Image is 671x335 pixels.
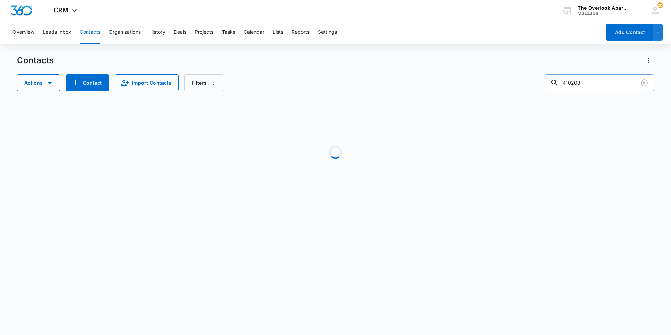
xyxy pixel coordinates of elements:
button: Reports [292,21,310,44]
div: notifications count [657,2,663,8]
div: account name [578,5,629,11]
button: Filters [184,74,224,91]
span: CRM [54,6,68,14]
button: Lists [273,21,283,44]
button: Actions [643,55,654,66]
h1: Contacts [17,55,54,66]
button: Add Contact [606,24,653,41]
input: Search Contacts [545,74,654,91]
button: History [149,21,165,44]
button: Actions [17,74,60,91]
button: Settings [318,21,337,44]
button: Overview [13,21,34,44]
button: Calendar [244,21,264,44]
button: Import Contacts [115,74,179,91]
button: Projects [195,21,213,44]
button: Deals [174,21,186,44]
button: Tasks [222,21,235,44]
button: Organizations [109,21,141,44]
div: account id [578,11,629,16]
button: Leads Inbox [43,21,71,44]
span: 26 [657,2,663,8]
button: Clear [639,77,650,88]
button: Add Contact [66,74,109,91]
button: Contacts [80,21,100,44]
